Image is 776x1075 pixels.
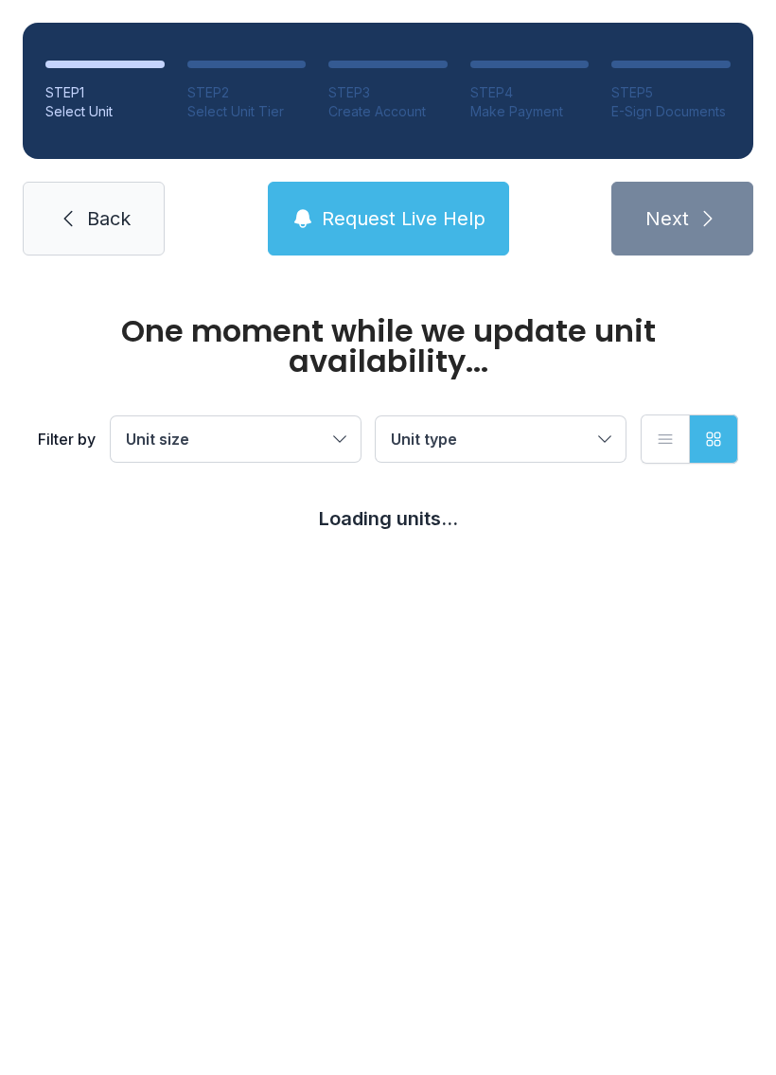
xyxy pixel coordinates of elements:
div: Loading units... [38,505,738,532]
div: Select Unit [45,102,165,121]
div: STEP 3 [328,83,448,102]
span: Back [87,205,131,232]
div: STEP 2 [187,83,307,102]
span: Unit size [126,430,189,449]
div: STEP 1 [45,83,165,102]
span: Request Live Help [322,205,485,232]
div: Select Unit Tier [187,102,307,121]
span: Unit type [391,430,457,449]
div: E-Sign Documents [611,102,731,121]
button: Unit type [376,416,626,462]
div: Create Account [328,102,448,121]
div: One moment while we update unit availability... [38,316,738,377]
div: Filter by [38,428,96,450]
div: STEP 5 [611,83,731,102]
div: Make Payment [470,102,590,121]
span: Next [645,205,689,232]
div: STEP 4 [470,83,590,102]
button: Unit size [111,416,361,462]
